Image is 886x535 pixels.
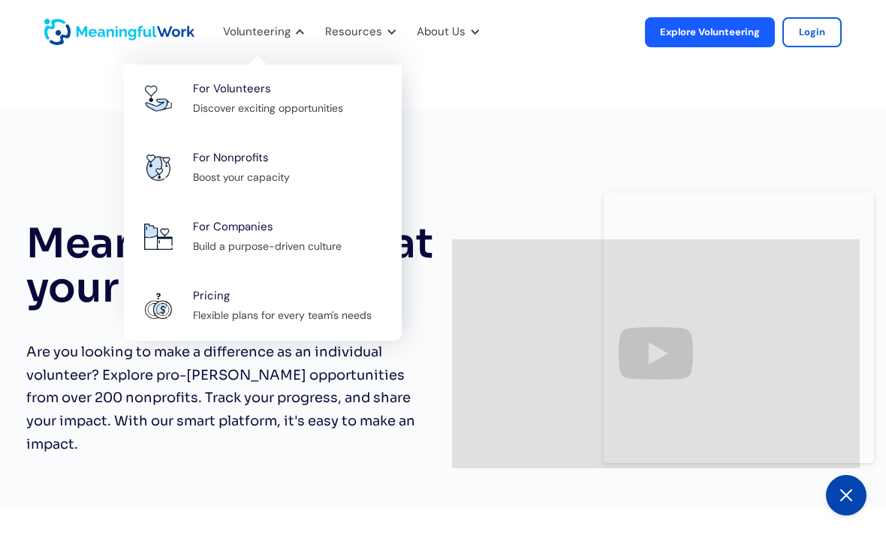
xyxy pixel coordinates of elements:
a: home [44,19,82,45]
div: For Volunteers [193,80,271,99]
div: Volunteering [223,23,291,42]
a: Explore Volunteering [645,17,775,47]
img: Company Icon [143,224,173,250]
div: About Us [417,23,466,42]
div: About Us [408,8,484,57]
div: Resources [316,8,400,57]
a: Nonprofit IconFor NonprofitsBoost your capacity [124,134,402,203]
div: Resources [325,23,382,42]
iframe: Welcome to Meaningful Work Product Demo Video [452,239,860,468]
div: Flexible plans for every team's needs [193,307,372,325]
div: Build a purpose-driven culture [193,238,342,256]
div: Volunteering [214,8,309,57]
div: Discover exciting opportunities [193,100,343,118]
a: Login [782,17,842,47]
nav: Volunteering [124,57,402,341]
div: For Companies [193,218,273,237]
a: Company IconFor CompaniesBuild a purpose-driven culture [124,203,402,272]
div: For Nonprofits [193,149,269,168]
h1: Meaningful Work at your fingertips [26,222,434,311]
a: Volunteer IconFor VolunteersDiscover exciting opportunities [124,65,402,134]
p: Are you looking to make a difference as an individual volunteer? Explore pro-[PERSON_NAME] opport... [26,341,434,455]
a: PricingFlexible plans for every team's needs [124,272,402,341]
div: Boost your capacity [193,169,290,187]
img: Nonprofit Icon [143,155,173,181]
img: Volunteer Icon [143,86,173,112]
div: Pricing [193,287,230,306]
